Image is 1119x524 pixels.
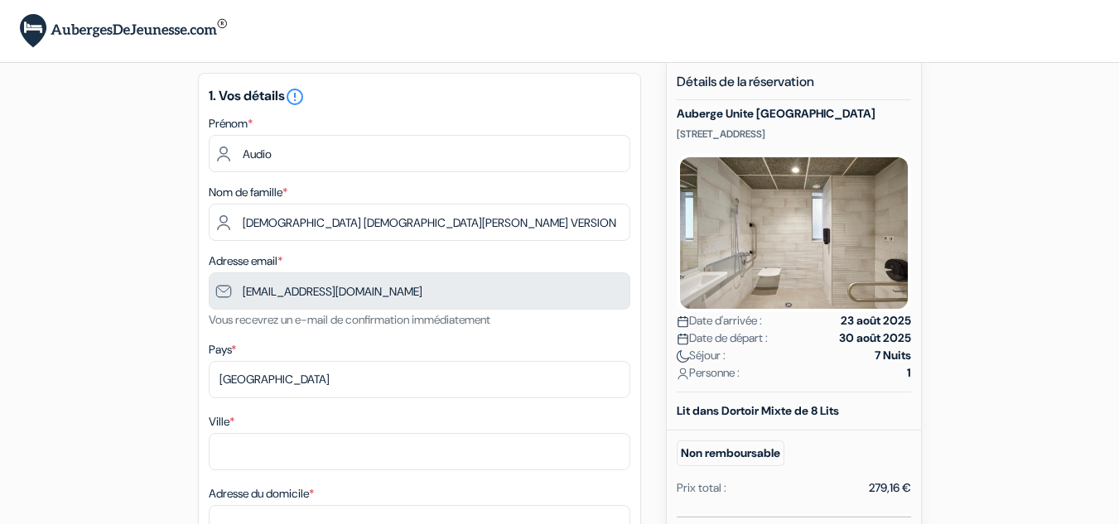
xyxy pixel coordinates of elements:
[209,485,314,502] label: Adresse du domicile
[677,347,726,364] span: Séjour :
[677,350,689,363] img: moon.svg
[677,440,784,466] small: Non remboursable
[677,315,689,328] img: calendar.svg
[839,329,911,347] strong: 30 août 2025
[907,364,911,382] strong: 1
[677,403,839,418] b: Lit dans Dortoir Mixte de 8 Lits
[677,479,726,497] div: Prix total :
[677,364,740,382] span: Personne :
[677,329,768,347] span: Date de départ :
[285,87,305,104] a: error_outline
[209,341,236,358] label: Pays
[209,413,234,430] label: Ville
[209,135,630,172] input: Entrez votre prénom
[209,115,253,132] label: Prénom
[677,107,911,121] h5: Auberge Unite [GEOGRAPHIC_DATA]
[20,14,227,48] img: AubergesDeJeunesse.com
[209,252,282,270] label: Adresse email
[285,87,305,107] i: error_outline
[209,272,630,310] input: Entrer adresse e-mail
[677,74,911,100] h5: Détails de la réservation
[875,347,911,364] strong: 7 Nuits
[869,479,911,497] div: 279,16 €
[677,368,689,380] img: user_icon.svg
[209,204,630,241] input: Entrer le nom de famille
[677,127,911,141] p: [STREET_ADDRESS]
[209,312,490,327] small: Vous recevrez un e-mail de confirmation immédiatement
[677,333,689,345] img: calendar.svg
[677,312,762,329] span: Date d'arrivée :
[209,184,287,201] label: Nom de famille
[209,87,630,107] h5: 1. Vos détails
[841,312,911,329] strong: 23 août 2025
